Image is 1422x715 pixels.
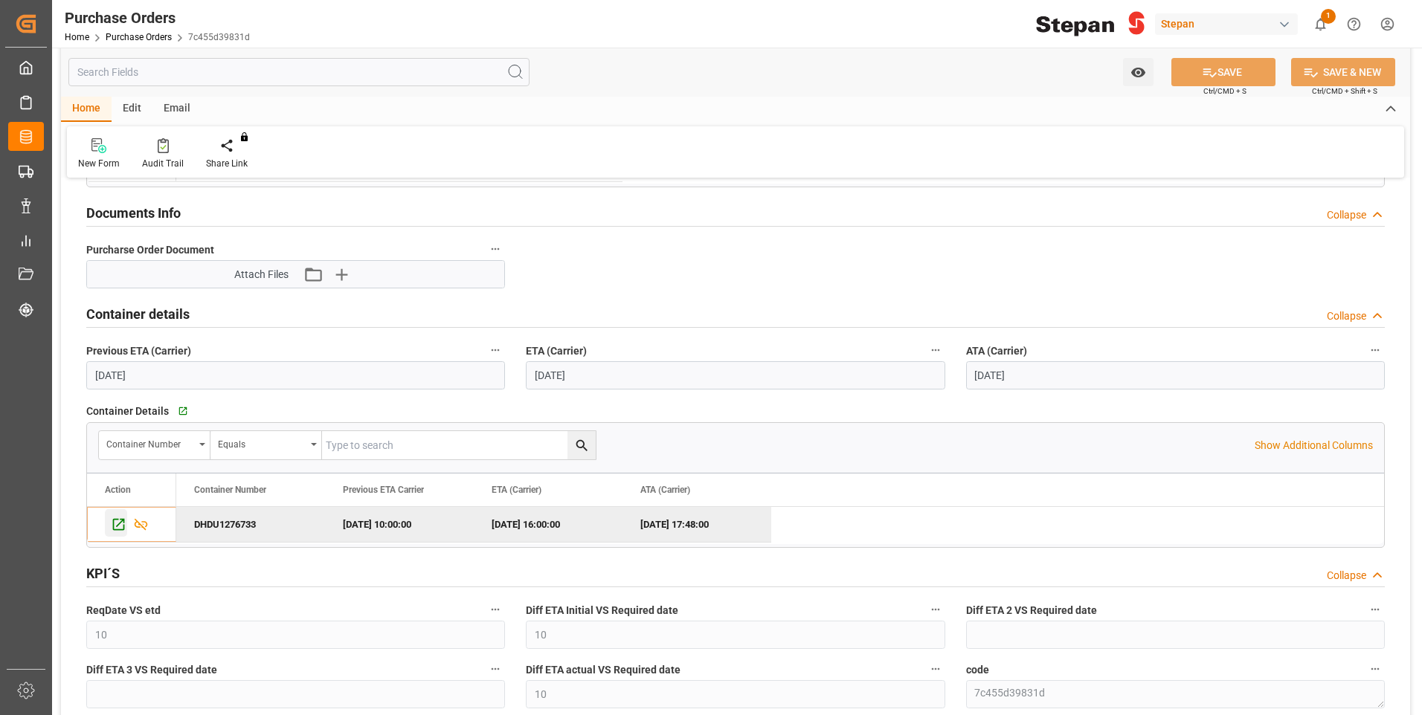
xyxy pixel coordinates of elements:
[492,485,541,495] span: ETA (Carrier)
[1312,85,1377,97] span: Ctrl/CMD + Shift + S
[86,563,120,583] h2: KPI´S
[86,404,169,419] span: Container Details
[1304,7,1337,41] button: show 1 new notifications
[926,659,945,679] button: Diff ETA actual VS Required date
[210,431,322,459] button: open menu
[1291,58,1395,86] button: SAVE & NEW
[1255,438,1373,453] p: Show Additional Columns
[99,431,210,459] button: open menu
[1365,340,1385,360] button: ATA (Carrier)
[234,267,289,282] span: Attach Files
[152,97,202,122] div: Email
[622,507,771,542] div: [DATE] 17:48:00
[87,507,176,543] div: Press SPACE to deselect this row.
[926,340,945,360] button: ETA (Carrier)
[1123,58,1154,86] button: open menu
[86,361,505,389] input: DD.MM.YYYY
[926,600,945,619] button: Diff ETA Initial VS Required date
[176,507,325,542] div: DHDU1276733
[526,361,945,389] input: DD.MM.YYYY
[966,662,989,678] span: code
[78,157,120,170] div: New Form
[526,603,678,618] span: Diff ETA Initial VS Required date
[105,485,131,495] div: Action
[106,32,172,42] a: Purchase Orders
[567,431,596,459] button: search button
[322,431,596,459] input: Type to search
[343,485,424,495] span: Previous ETA Carrier
[61,97,112,122] div: Home
[68,58,530,86] input: Search Fields
[86,242,214,258] span: Purcharse Order Document
[486,340,505,360] button: Previous ETA (Carrier)
[86,343,191,359] span: Previous ETA (Carrier)
[112,97,152,122] div: Edit
[176,507,771,543] div: Press SPACE to deselect this row.
[1321,9,1336,24] span: 1
[526,662,681,678] span: Diff ETA actual VS Required date
[1155,10,1304,38] button: Stepan
[966,343,1027,359] span: ATA (Carrier)
[966,603,1097,618] span: Diff ETA 2 VS Required date
[486,239,505,259] button: Purcharse Order Document
[86,203,181,223] h2: Documents Info
[194,485,266,495] span: Container Number
[966,361,1385,389] input: DD.MM.YYYY
[526,343,587,359] span: ETA (Carrier)
[1327,207,1366,223] div: Collapse
[1155,13,1298,35] div: Stepan
[106,434,194,451] div: Container Number
[486,659,505,679] button: Diff ETA 3 VS Required date
[966,680,1385,708] textarea: 7c455d39831d
[86,603,161,618] span: ReqDate VS etd
[1036,11,1145,37] img: Stepan_Company_logo.svg.png_1713531530.png
[1365,659,1385,679] button: code
[142,157,184,170] div: Audit Trail
[65,7,250,29] div: Purchase Orders
[474,507,622,542] div: [DATE] 16:00:00
[1327,568,1366,583] div: Collapse
[1327,308,1366,324] div: Collapse
[325,507,474,542] div: [DATE] 10:00:00
[218,434,306,451] div: Equals
[1337,7,1371,41] button: Help Center
[1203,85,1246,97] span: Ctrl/CMD + S
[86,304,190,324] h2: Container details
[640,485,690,495] span: ATA (Carrier)
[1365,600,1385,619] button: Diff ETA 2 VS Required date
[86,662,217,678] span: Diff ETA 3 VS Required date
[486,600,505,619] button: ReqDate VS etd
[1171,58,1275,86] button: SAVE
[65,32,89,42] a: Home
